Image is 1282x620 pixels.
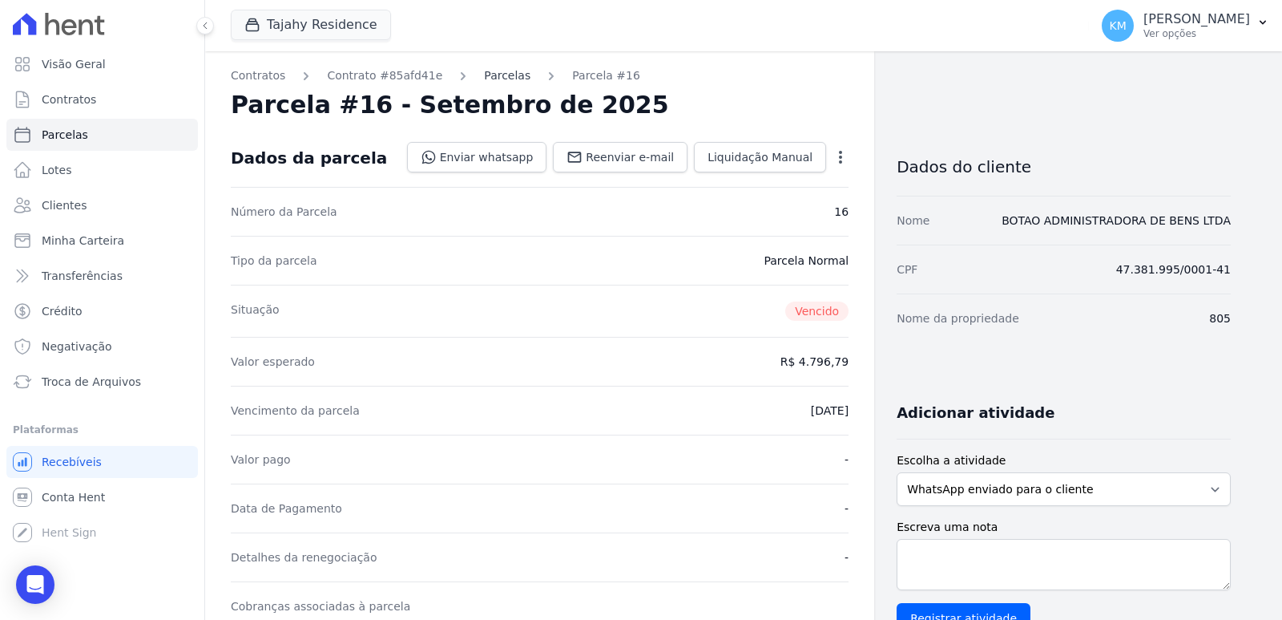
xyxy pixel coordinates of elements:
[42,303,83,319] span: Crédito
[231,598,410,614] dt: Cobranças associadas à parcela
[897,310,1019,326] dt: Nome da propriedade
[6,189,198,221] a: Clientes
[897,452,1231,469] label: Escolha a atividade
[231,403,360,419] dt: Vencimento da parcela
[231,500,342,517] dt: Data de Pagamento
[1089,3,1282,48] button: KM [PERSON_NAME] Ver opções
[13,420,191,440] div: Plataformas
[231,354,315,370] dt: Valor esperado
[1002,214,1231,227] a: BOTAO ADMINISTRADORA DE BENS LTDA
[231,10,391,40] button: Tajahy Residence
[897,403,1054,423] h3: Adicionar atividade
[845,452,849,468] dd: -
[1143,11,1250,27] p: [PERSON_NAME]
[897,519,1231,536] label: Escreva uma nota
[16,565,54,604] div: Open Intercom Messenger
[231,204,337,220] dt: Número da Parcela
[6,154,198,186] a: Lotes
[1209,310,1231,326] dd: 805
[42,162,72,178] span: Lotes
[811,403,849,419] dd: [DATE]
[42,268,123,284] span: Transferências
[553,142,687,172] a: Reenviar e-mail
[231,67,849,84] nav: Breadcrumb
[6,481,198,513] a: Conta Hent
[42,197,87,213] span: Clientes
[694,142,826,172] a: Liquidação Manual
[42,489,105,505] span: Conta Hent
[6,295,198,327] a: Crédito
[42,454,102,470] span: Recebíveis
[42,91,96,107] span: Contratos
[708,149,812,165] span: Liquidação Manual
[6,48,198,80] a: Visão Geral
[6,119,198,151] a: Parcelas
[6,260,198,292] a: Transferências
[1143,27,1250,40] p: Ver opções
[231,452,291,468] dt: Valor pago
[407,142,547,172] a: Enviar whatsapp
[780,354,849,370] dd: R$ 4.796,79
[6,83,198,115] a: Contratos
[845,549,849,565] dd: -
[785,302,849,321] span: Vencido
[572,67,640,84] a: Parcela #16
[42,374,141,390] span: Troca de Arquivos
[845,500,849,517] dd: -
[897,157,1231,176] h3: Dados do cliente
[764,253,849,269] dd: Parcela Normal
[231,549,377,565] dt: Detalhes da renegociação
[231,302,280,321] dt: Situação
[231,253,317,269] dt: Tipo da parcela
[327,67,442,84] a: Contrato #85afd41e
[6,225,198,257] a: Minha Carteira
[1116,261,1231,278] dd: 47.381.995/0001-41
[834,204,849,220] dd: 16
[6,366,198,398] a: Troca de Arquivos
[897,213,929,229] dt: Nome
[6,446,198,478] a: Recebíveis
[42,233,124,249] span: Minha Carteira
[231,91,669,120] h2: Parcela #16 - Setembro de 2025
[897,261,917,278] dt: CPF
[231,67,285,84] a: Contratos
[42,338,112,355] span: Negativação
[586,149,674,165] span: Reenviar e-mail
[1109,20,1126,31] span: KM
[484,67,530,84] a: Parcelas
[42,56,106,72] span: Visão Geral
[42,127,88,143] span: Parcelas
[231,148,387,168] div: Dados da parcela
[6,330,198,363] a: Negativação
